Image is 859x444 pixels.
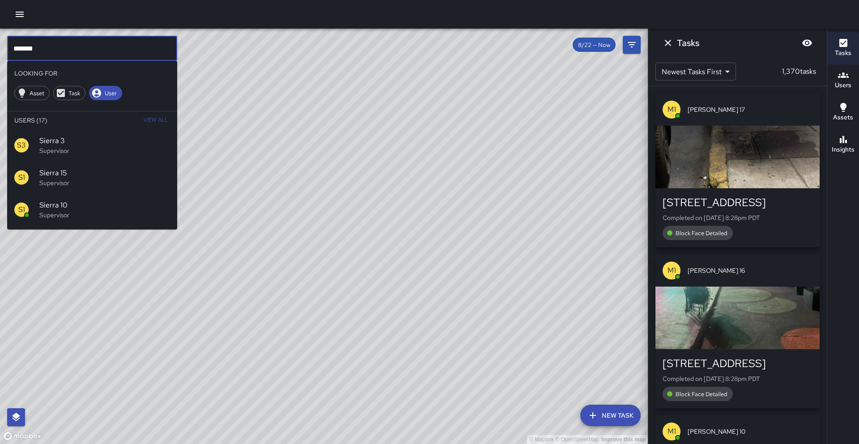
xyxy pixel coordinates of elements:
[7,161,177,194] div: S1Sierra 15Supervisor
[53,86,85,100] div: Task
[39,168,170,178] span: Sierra 15
[99,89,122,97] span: User
[39,146,170,155] p: Supervisor
[655,93,820,247] button: M1[PERSON_NAME] 17[STREET_ADDRESS]Completed on [DATE] 8:28pm PDTBlock Face Detailed
[7,129,177,161] div: S3Sierra 3Supervisor
[688,427,812,436] span: [PERSON_NAME] 10
[17,140,26,151] p: S3
[688,105,812,114] span: [PERSON_NAME] 17
[39,200,170,211] span: Sierra 10
[18,204,25,215] p: S1
[64,89,85,97] span: Task
[827,129,859,161] button: Insights
[835,80,851,90] h6: Users
[663,213,812,222] p: Completed on [DATE] 8:28pm PDT
[833,113,853,123] h6: Assets
[827,64,859,97] button: Users
[18,172,25,183] p: S1
[144,113,168,127] span: View All
[39,211,170,220] p: Supervisor
[25,89,49,97] span: Asset
[670,229,733,237] span: Block Face Detailed
[663,195,812,210] div: [STREET_ADDRESS]
[573,41,616,49] span: 8/22 — Now
[832,145,855,155] h6: Insights
[655,254,820,408] button: M1[PERSON_NAME] 16[STREET_ADDRESS]Completed on [DATE] 8:28pm PDTBlock Face Detailed
[14,86,50,100] div: Asset
[827,32,859,64] button: Tasks
[663,374,812,383] p: Completed on [DATE] 8:28pm PDT
[7,111,177,129] li: Users (17)
[659,34,677,52] button: Dismiss
[7,64,177,82] li: Looking For
[670,390,733,398] span: Block Face Detailed
[668,426,676,437] p: M1
[668,104,676,115] p: M1
[39,178,170,187] p: Supervisor
[623,36,641,54] button: Filters
[141,111,170,129] button: View All
[827,97,859,129] button: Assets
[798,34,816,52] button: Blur
[677,36,699,50] h6: Tasks
[39,135,170,146] span: Sierra 3
[688,266,812,275] span: [PERSON_NAME] 16
[89,86,122,100] div: User
[655,63,736,80] div: Newest Tasks First
[663,356,812,371] div: [STREET_ADDRESS]
[580,405,641,426] button: New Task
[835,48,851,58] h6: Tasks
[778,66,820,77] p: 1,370 tasks
[7,194,177,226] div: S1Sierra 10Supervisor
[668,265,676,276] p: M1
